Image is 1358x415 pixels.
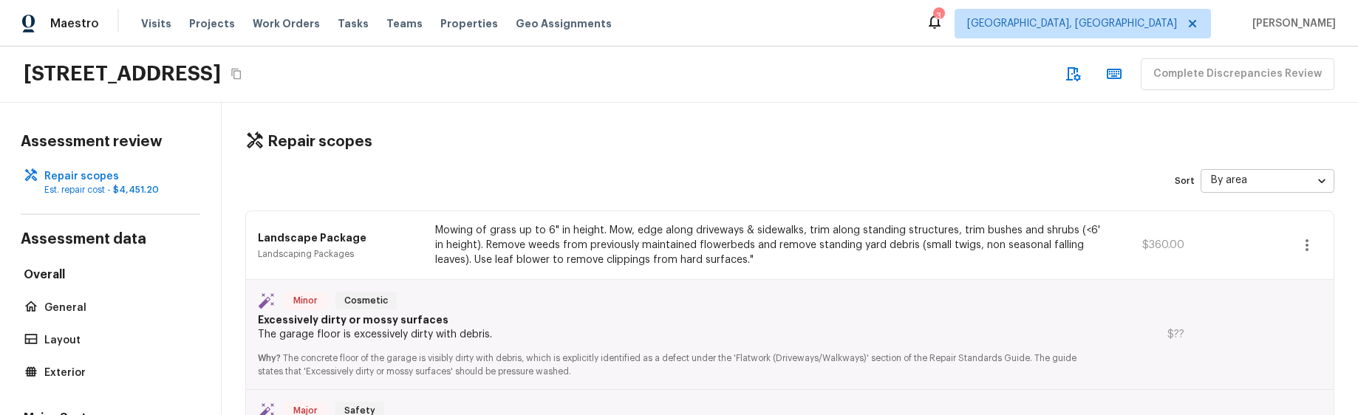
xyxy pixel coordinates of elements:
[44,333,191,348] p: Layout
[21,230,200,252] h4: Assessment data
[933,9,944,24] div: 3
[258,354,281,363] span: Why?
[258,312,1100,327] p: Excessively dirty or mossy surfaces
[50,16,99,31] span: Maestro
[24,61,221,87] h2: [STREET_ADDRESS]
[258,327,1100,342] p: The garage floor is excessively dirty with debris.
[287,293,324,308] span: Minor
[1118,238,1184,253] p: $360.00
[189,16,235,31] span: Projects
[967,16,1177,31] span: [GEOGRAPHIC_DATA], [GEOGRAPHIC_DATA]
[1246,16,1336,31] span: [PERSON_NAME]
[258,342,1100,377] p: The concrete floor of the garage is visibly dirty with debris, which is explicitly identified as ...
[267,132,372,151] h4: Repair scopes
[258,248,417,260] p: Landscaping Packages
[258,230,417,245] p: Landscape Package
[21,132,200,151] h4: Assessment review
[338,18,369,29] span: Tasks
[386,16,423,31] span: Teams
[338,293,394,308] span: Cosmetic
[1118,327,1184,342] p: $??
[44,184,191,196] p: Est. repair cost -
[440,16,498,31] span: Properties
[227,64,246,83] button: Copy Address
[435,223,1100,267] p: Mowing of grass up to 6" in height. Mow, edge along driveways & sidewalks, trim along standing st...
[44,169,191,184] p: Repair scopes
[516,16,612,31] span: Geo Assignments
[21,267,200,286] h5: Overall
[113,185,159,194] span: $4,451.20
[44,301,191,315] p: General
[44,366,191,380] p: Exterior
[141,16,171,31] span: Visits
[1201,161,1334,200] div: By area
[1175,175,1195,187] p: Sort
[253,16,320,31] span: Work Orders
